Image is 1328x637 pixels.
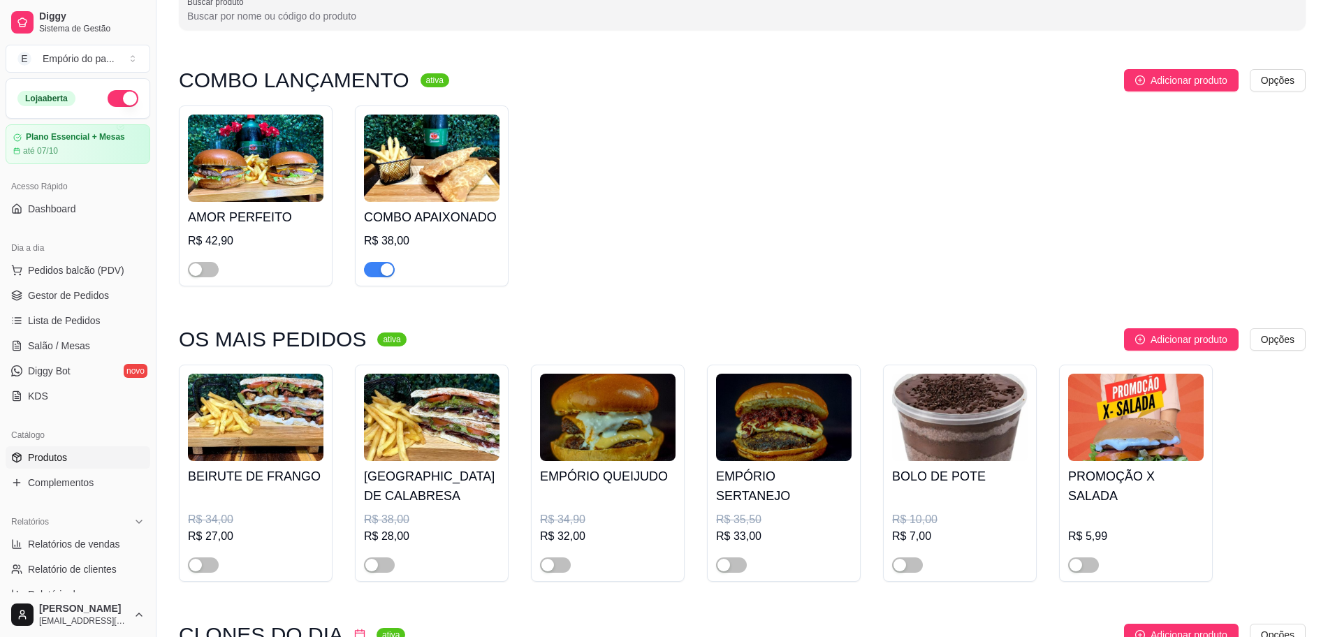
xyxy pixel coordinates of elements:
img: product-image [716,374,852,461]
div: Empório do pa ... [43,52,115,66]
button: Opções [1250,69,1306,91]
article: Plano Essencial + Mesas [26,132,125,142]
span: Relatórios de vendas [28,537,120,551]
div: Loja aberta [17,91,75,106]
span: E [17,52,31,66]
a: Dashboard [6,198,150,220]
div: Acesso Rápido [6,175,150,198]
img: product-image [364,374,499,461]
span: Gestor de Pedidos [28,288,109,302]
a: Diggy Botnovo [6,360,150,382]
span: Opções [1261,332,1294,347]
h3: OS MAIS PEDIDOS [179,331,366,348]
a: Salão / Mesas [6,335,150,357]
span: Produtos [28,451,67,464]
img: product-image [188,115,323,202]
button: Adicionar produto [1124,69,1239,91]
span: Diggy [39,10,145,23]
span: Relatórios [11,516,49,527]
div: R$ 34,90 [540,511,676,528]
button: Pedidos balcão (PDV) [6,259,150,281]
a: Lista de Pedidos [6,309,150,332]
span: Adicionar produto [1151,73,1227,88]
a: Relatório de clientes [6,558,150,580]
span: Sistema de Gestão [39,23,145,34]
h4: COMBO APAIXONADO [364,207,499,227]
div: R$ 27,00 [188,528,323,545]
a: Produtos [6,446,150,469]
img: product-image [892,374,1028,461]
sup: ativa [421,73,449,87]
span: Lista de Pedidos [28,314,101,328]
span: Relatório de clientes [28,562,117,576]
img: product-image [188,374,323,461]
span: Complementos [28,476,94,490]
h4: PROMOÇÃO X SALADA [1068,467,1204,506]
div: R$ 33,00 [716,528,852,545]
div: Dia a dia [6,237,150,259]
div: R$ 35,50 [716,511,852,528]
div: R$ 7,00 [892,528,1028,545]
a: Relatórios de vendas [6,533,150,555]
img: product-image [364,115,499,202]
h4: BOLO DE POTE [892,467,1028,486]
div: R$ 38,00 [364,233,499,249]
div: R$ 34,00 [188,511,323,528]
div: R$ 5,99 [1068,528,1204,545]
img: product-image [1068,374,1204,461]
article: até 07/10 [23,145,58,156]
button: Select a team [6,45,150,73]
a: Complementos [6,471,150,494]
a: Gestor de Pedidos [6,284,150,307]
span: [PERSON_NAME] [39,603,128,615]
h4: [GEOGRAPHIC_DATA] DE CALABRESA [364,467,499,506]
h4: EMPÓRIO SERTANEJO [716,467,852,506]
div: R$ 32,00 [540,528,676,545]
button: Opções [1250,328,1306,351]
span: Salão / Mesas [28,339,90,353]
h3: COMBO LANÇAMENTO [179,72,409,89]
div: R$ 42,90 [188,233,323,249]
h4: EMPÓRIO QUEIJUDO [540,467,676,486]
div: Catálogo [6,424,150,446]
div: R$ 38,00 [364,511,499,528]
span: Opções [1261,73,1294,88]
h4: AMOR PERFEITO [188,207,323,227]
a: DiggySistema de Gestão [6,6,150,39]
sup: ativa [377,332,406,346]
span: Adicionar produto [1151,332,1227,347]
span: Dashboard [28,202,76,216]
h4: BEIRUTE DE FRANGO [188,467,323,486]
div: R$ 28,00 [364,528,499,545]
img: product-image [540,374,676,461]
button: Adicionar produto [1124,328,1239,351]
button: [PERSON_NAME][EMAIL_ADDRESS][DOMAIN_NAME] [6,598,150,631]
input: Buscar produto [187,9,1297,23]
span: plus-circle [1135,335,1145,344]
span: [EMAIL_ADDRESS][DOMAIN_NAME] [39,615,128,627]
a: Plano Essencial + Mesasaté 07/10 [6,124,150,164]
span: Diggy Bot [28,364,71,378]
span: Pedidos balcão (PDV) [28,263,124,277]
span: Relatório de mesas [28,587,112,601]
span: plus-circle [1135,75,1145,85]
div: R$ 10,00 [892,511,1028,528]
a: Relatório de mesas [6,583,150,606]
span: KDS [28,389,48,403]
button: Alterar Status [108,90,138,107]
a: KDS [6,385,150,407]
